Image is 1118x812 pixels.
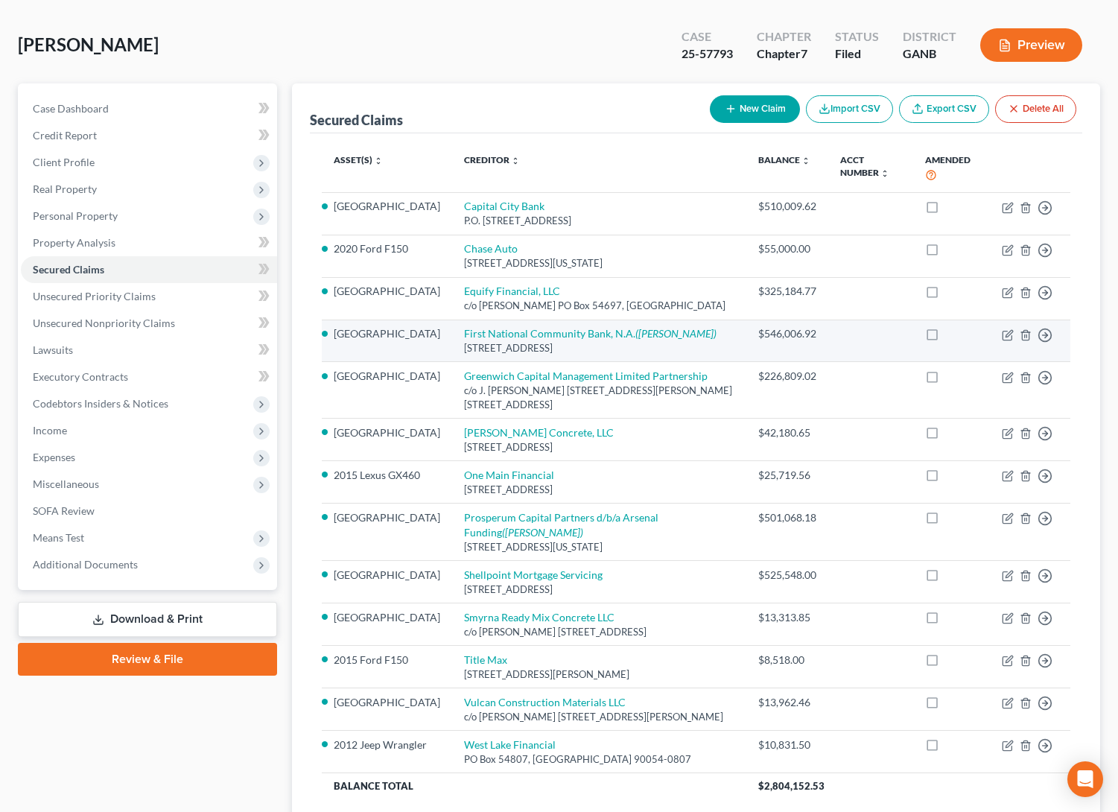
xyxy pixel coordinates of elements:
div: $25,719.56 [758,468,816,483]
span: [PERSON_NAME] [18,34,159,55]
span: Real Property [33,183,97,195]
div: $8,518.00 [758,653,816,667]
i: unfold_more [880,169,889,178]
div: $13,313.85 [758,610,816,625]
div: Chapter [757,28,811,45]
a: Review & File [18,643,277,676]
a: Secured Claims [21,256,277,283]
a: Unsecured Nonpriority Claims [21,310,277,337]
a: Balance unfold_more [758,154,810,165]
div: Chapter [757,45,811,63]
span: Additional Documents [33,558,138,571]
div: $525,548.00 [758,568,816,583]
div: Open Intercom Messenger [1067,761,1103,797]
a: First National Community Bank, N.A.([PERSON_NAME]) [464,327,717,340]
div: 25-57793 [682,45,733,63]
i: unfold_more [801,156,810,165]
span: Personal Property [33,209,118,222]
span: Credit Report [33,129,97,142]
li: [GEOGRAPHIC_DATA] [334,568,440,583]
li: 2015 Lexus GX460 [334,468,440,483]
button: Preview [980,28,1082,62]
a: Greenwich Capital Management Limited Partnership [464,369,708,382]
li: 2012 Jeep Wrangler [334,738,440,752]
a: Chase Auto [464,242,518,255]
a: Vulcan Construction Materials LLC [464,696,626,708]
div: $42,180.65 [758,425,816,440]
i: ([PERSON_NAME]) [502,526,583,539]
div: GANB [903,45,956,63]
a: Credit Report [21,122,277,149]
span: SOFA Review [33,504,95,517]
div: [STREET_ADDRESS][US_STATE] [464,256,734,270]
button: New Claim [710,95,800,123]
div: $10,831.50 [758,738,816,752]
a: Capital City Bank [464,200,544,212]
div: [STREET_ADDRESS] [464,583,734,597]
li: [GEOGRAPHIC_DATA] [334,425,440,440]
i: unfold_more [511,156,520,165]
span: Means Test [33,531,84,544]
li: [GEOGRAPHIC_DATA] [334,199,440,214]
li: 2020 Ford F150 [334,241,440,256]
a: One Main Financial [464,469,554,481]
div: [STREET_ADDRESS][PERSON_NAME] [464,667,734,682]
div: [STREET_ADDRESS][US_STATE] [464,540,734,554]
span: Miscellaneous [33,478,99,490]
div: Filed [835,45,879,63]
span: Unsecured Priority Claims [33,290,156,302]
span: Property Analysis [33,236,115,249]
li: [GEOGRAPHIC_DATA] [334,284,440,299]
a: Prosperum Capital Partners d/b/a Arsenal Funding([PERSON_NAME]) [464,511,658,539]
i: ([PERSON_NAME]) [635,327,717,340]
div: PO Box 54807, [GEOGRAPHIC_DATA] 90054-0807 [464,752,734,767]
div: $325,184.77 [758,284,816,299]
i: unfold_more [374,156,383,165]
a: Property Analysis [21,229,277,256]
a: SOFA Review [21,498,277,524]
a: Creditor unfold_more [464,154,520,165]
button: Import CSV [806,95,893,123]
div: [STREET_ADDRESS] [464,440,734,454]
span: Executory Contracts [33,370,128,383]
li: [GEOGRAPHIC_DATA] [334,326,440,341]
li: [GEOGRAPHIC_DATA] [334,695,440,710]
a: Equify Financial, LLC [464,285,560,297]
div: Secured Claims [310,111,403,129]
th: Balance Total [322,773,746,799]
div: c/o [PERSON_NAME] [STREET_ADDRESS][PERSON_NAME] [464,710,734,724]
li: [GEOGRAPHIC_DATA] [334,610,440,625]
li: [GEOGRAPHIC_DATA] [334,369,440,384]
span: Case Dashboard [33,102,109,115]
li: 2015 Ford F150 [334,653,440,667]
span: Secured Claims [33,263,104,276]
span: 7 [801,46,807,60]
a: Lawsuits [21,337,277,364]
a: Export CSV [899,95,989,123]
a: Acct Number unfold_more [840,154,889,178]
div: District [903,28,956,45]
span: Codebtors Insiders & Notices [33,397,168,410]
a: West Lake Financial [464,738,556,751]
a: Unsecured Priority Claims [21,283,277,310]
a: Title Max [464,653,507,666]
a: Shellpoint Mortgage Servicing [464,568,603,581]
div: $226,809.02 [758,369,816,384]
div: P.O. [STREET_ADDRESS] [464,214,734,228]
a: [PERSON_NAME] Concrete, LLC [464,426,614,439]
th: Amended [913,145,990,192]
div: $546,006.92 [758,326,816,341]
span: Income [33,424,67,437]
span: Client Profile [33,156,95,168]
a: Download & Print [18,602,277,637]
div: $501,068.18 [758,510,816,525]
div: [STREET_ADDRESS] [464,341,734,355]
a: Executory Contracts [21,364,277,390]
a: Case Dashboard [21,95,277,122]
div: $13,962.46 [758,695,816,710]
span: $2,804,152.53 [758,780,825,792]
div: c/o [PERSON_NAME] [STREET_ADDRESS] [464,625,734,639]
a: Asset(s) unfold_more [334,154,383,165]
div: $510,009.62 [758,199,816,214]
div: Case [682,28,733,45]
